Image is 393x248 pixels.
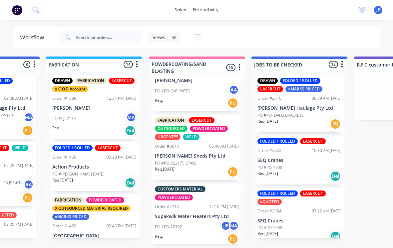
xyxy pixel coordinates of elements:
p: Req. [DATE] [257,231,278,237]
div: POWDERCOATED [155,194,193,200]
span: Views [153,34,165,41]
div: CUSTOMERS MATERIAL [155,186,205,192]
div: WELD [183,134,199,140]
div: Order #2564 [257,208,281,214]
div: Del [125,178,136,188]
div: AA [24,180,34,189]
div: CUSTOMERS MATERIALPOWDERCOATEDOrder #271412:10 PM [DATE]Supakwik Water Heaters Pty LtdPO #PO-1079... [152,184,241,247]
div: 06:46 AM [DATE] [209,143,239,149]
div: OUTSOURCED [155,126,188,132]
div: 06:39 AM [DATE] [312,95,341,101]
p: PO #PO-10792 [155,224,182,230]
div: PU [330,119,341,129]
div: FOLDED / ROLLED [52,145,93,151]
div: sales [171,5,190,15]
div: 07:22 AM [DATE] [312,208,341,214]
div: LASERCUT [300,190,326,196]
div: Workflow [20,34,47,42]
div: 12:10 PM [DATE] [209,204,239,210]
div: LASERCUT [95,145,121,151]
div: PU [22,192,33,203]
div: Del [330,171,341,182]
p: Req. [DATE] [52,177,73,183]
div: FOLDED / ROLLED [257,138,298,144]
div: 12:34 PM [DATE] [107,95,136,101]
p: SEQ Cranes [257,158,341,163]
div: FOLDED / ROLLEDLASERCUTOrder #145003:28 PM [DATE]Action ProductsPO #[PERSON_NAME] [DATE]Req.[DATE... [50,142,139,191]
div: LASERCUT [257,86,283,92]
p: Req. [DATE] [257,118,278,124]
div: DRAWNFABRICATIONLASERCUTx C.O.D AccountOrder #138912:34 PM [DATE][PERSON_NAME]PO #Q27134MAReq.Del [50,75,139,139]
div: POWDERCOATED [86,197,124,203]
div: PU [227,167,238,177]
div: FABRICATION [155,117,187,123]
div: 03:28 PM [DATE] [107,154,136,160]
p: [PERSON_NAME] Haulage Pty Ltd [257,105,341,111]
div: FABRICATIONLASERCUTOUTSOURCEDPOWDERCOATEDURGENT!!!!WELDOrder #267306:46 AM [DATE][PERSON_NAME] Sh... [152,115,241,180]
div: Order #1499 [52,223,76,229]
div: FOLDED / ROLLED [257,190,298,196]
div: PU [227,98,238,108]
div: FOLDED / ROLLED [280,78,320,84]
div: DRAWN [52,78,73,84]
p: PO #PO- DADS BRACKETS [257,112,304,118]
p: PO #Q27134 [52,116,76,122]
div: LASERCUT [189,117,214,123]
p: Supakwik Water Heaters Pty Ltd [155,214,239,219]
p: PO #PO-1938 [257,165,282,171]
div: x C.O.D Account [52,86,88,92]
div: POWDERCOATED [190,126,228,132]
p: PO #PO-1948 [257,225,282,231]
p: PO #[PERSON_NAME] [DATE] [52,171,105,177]
p: [GEOGRAPHIC_DATA] [GEOGRAPHIC_DATA] [52,233,136,244]
div: xQUOTED [257,199,282,205]
div: PU [227,234,238,244]
div: 02:20 PM [DATE] [4,221,34,227]
div: 09:28 AM [DATE] [4,95,34,101]
div: 02:25 PM [DATE] [4,163,34,169]
div: WELD [12,145,28,151]
div: Order #1450 [52,154,76,160]
div: FABRICATION [52,197,84,203]
p: Req. [52,125,60,131]
p: Req. [155,233,163,239]
div: 10:30 AM [DATE] [312,148,341,154]
div: MA [24,112,34,122]
div: LASERCUT [109,78,135,84]
p: Req. [DATE] [155,166,176,172]
div: Order #2510 [257,95,281,101]
div: Del [330,231,341,242]
div: AA [229,85,239,95]
div: xMARKS PRICED [52,214,89,220]
p: SEQ Cranes [257,218,341,224]
div: MA [229,221,239,231]
p: Req. [155,97,163,103]
div: [PERSON_NAME]PO #PO-CAR PARTSAAReq.PU [152,56,241,111]
div: Order #2522 [257,148,281,154]
div: FOLDED / ROLLEDLASERCUTxQUOTEDOrder #256407:22 AM [DATE]SEQ CranesPO #PO-1948Req.[DATE]Del [255,188,344,245]
div: DRAWN [257,78,278,84]
div: 02:45 PM [DATE] [107,223,136,229]
div: Order #2673 [155,143,179,149]
p: [PERSON_NAME] [155,78,239,83]
p: Action Products [52,164,136,170]
div: FOLDED / ROLLEDLASERCUTOrder #252210:30 AM [DATE]SEQ CranesPO #PO-1938Req.[DATE]Del [255,136,344,185]
div: Order #2714 [155,204,179,210]
div: DRAWNFOLDED / ROLLEDLASERCUTxMARKS PRICEDOrder #251006:39 AM [DATE][PERSON_NAME] Haulage Pty LtdP... [255,75,344,132]
div: MA [126,112,136,122]
img: Factory [12,5,22,15]
div: FABRICATION [75,78,107,84]
div: URGENT!!!! [155,134,181,140]
p: PO #PO-222175 STACE [155,160,196,166]
div: X OUTSOURCED MATERIAL REQUIRED [52,205,131,211]
div: Del [125,125,136,136]
p: [PERSON_NAME] [52,105,136,111]
input: Search for orders... [76,31,142,44]
div: productivity [190,5,222,15]
div: PU [22,125,33,136]
p: Req. [DATE] [257,171,278,177]
div: JB [221,221,231,231]
p: [PERSON_NAME] Sheds Pty Ltd [155,153,239,159]
span: JB [376,7,380,13]
p: PO #PO-CAR PARTS [155,88,190,94]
